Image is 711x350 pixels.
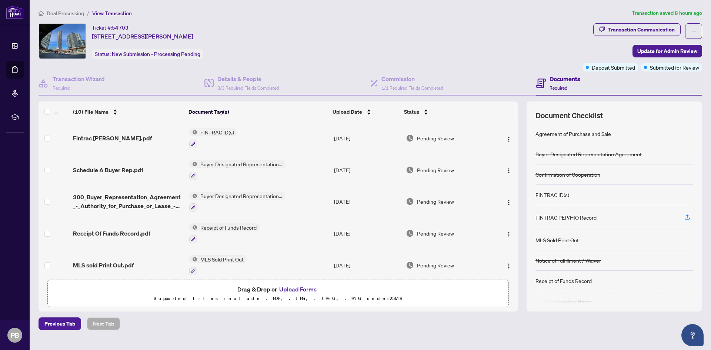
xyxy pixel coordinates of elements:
h4: Transaction Wizard [53,74,105,83]
img: Document Status [406,134,414,142]
span: Pending Review [417,229,454,237]
div: Agreement of Purchase and Sale [535,130,611,138]
span: Upload Date [333,108,362,116]
span: home [39,11,44,16]
span: [STREET_ADDRESS][PERSON_NAME] [92,32,193,41]
img: Status Icon [189,128,197,136]
span: MLS Sold Print Out [197,255,247,263]
img: Status Icon [189,223,197,231]
span: MLS sold Print Out.pdf [73,261,134,270]
span: Buyer Designated Representation Agreement [197,160,285,168]
img: Status Icon [189,160,197,168]
span: Deposit Submitted [592,63,635,71]
span: View Transaction [92,10,132,17]
span: ellipsis [691,29,696,34]
span: FINTRAC ID(s) [197,128,237,136]
h4: Commission [381,74,443,83]
span: Buyer Designated Representation Agreement [197,192,285,200]
span: Drag & Drop orUpload FormsSupported files include .PDF, .JPG, .JPEG, .PNG under25MB [48,280,508,307]
span: Fintrac [PERSON_NAME].pdf [73,134,152,143]
span: Required [550,85,567,91]
div: FINTRAC PEP/HIO Record [535,213,597,221]
span: Submitted for Review [650,63,699,71]
button: Logo [503,132,515,144]
button: Status IconMLS Sold Print Out [189,255,247,275]
span: Pending Review [417,197,454,206]
span: 54703 [112,24,128,31]
td: [DATE] [331,154,403,186]
img: Document Status [406,166,414,174]
button: Update for Admin Review [632,45,702,57]
img: Status Icon [189,192,197,200]
h4: Details & People [217,74,279,83]
img: Logo [506,168,512,174]
button: Logo [503,227,515,239]
span: (10) File Name [73,108,109,116]
img: Document Status [406,261,414,269]
button: Upload Forms [277,284,319,294]
div: Notice of Fulfillment / Waiver [535,256,601,264]
div: MLS Sold Print Out [535,236,579,244]
button: Logo [503,164,515,176]
span: Document Checklist [535,110,603,121]
div: FINTRAC ID(s) [535,191,569,199]
span: Pending Review [417,261,454,269]
div: Transaction Communication [608,24,675,36]
button: Logo [503,196,515,207]
button: Next Tab [87,317,120,330]
li: / [87,9,89,17]
div: Status: [92,49,203,59]
img: Document Status [406,229,414,237]
img: Logo [506,263,512,269]
span: Pending Review [417,134,454,142]
span: 1/1 Required Fields Completed [381,85,443,91]
span: 3/3 Required Fields Completed [217,85,279,91]
button: Status IconFINTRAC ID(s) [189,128,237,148]
span: Schedule A Buyer Rep.pdf [73,166,143,174]
img: Document Status [406,197,414,206]
div: Buyer Designated Representation Agreement [535,150,642,158]
button: Logo [503,259,515,271]
span: Status [404,108,419,116]
th: Status [401,101,490,122]
span: Update for Admin Review [637,45,697,57]
td: [DATE] [331,186,403,218]
div: Confirmation of Cooperation [535,170,600,179]
span: Previous Tab [44,318,75,330]
span: Deal Processing [47,10,84,17]
img: Logo [506,200,512,206]
h4: Documents [550,74,580,83]
span: Required [53,85,70,91]
article: Transaction saved 8 hours ago [632,9,702,17]
th: Upload Date [330,101,401,122]
th: Document Tag(s) [186,101,330,122]
span: Pending Review [417,166,454,174]
span: Receipt Of Funds Record.pdf [73,229,150,238]
span: 300_Buyer_Representation_Agreement_-_Authority_for_Purchase_or_Lease_-_A_-_PropTx-[PERSON_NAME].pdf [73,193,183,210]
td: [DATE] [331,249,403,281]
div: Receipt of Funds Record [535,277,592,285]
button: Status IconBuyer Designated Representation Agreement [189,192,285,212]
span: Receipt of Funds Record [197,223,260,231]
td: [DATE] [331,217,403,249]
div: Ticket #: [92,23,128,32]
span: Drag & Drop or [237,284,319,294]
img: Status Icon [189,255,197,263]
button: Status IconReceipt of Funds Record [189,223,260,243]
img: IMG-N12167912_1.jpg [39,24,86,59]
span: New Submission - Processing Pending [112,51,200,57]
button: Previous Tab [39,317,81,330]
th: (10) File Name [70,101,186,122]
p: Supported files include .PDF, .JPG, .JPEG, .PNG under 25 MB [52,294,504,303]
span: PB [11,330,19,340]
button: Open asap [681,324,704,346]
img: Logo [506,231,512,237]
button: Transaction Communication [593,23,681,36]
img: Logo [506,136,512,142]
img: logo [6,6,24,19]
button: Status IconBuyer Designated Representation Agreement [189,160,285,180]
td: [DATE] [331,122,403,154]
